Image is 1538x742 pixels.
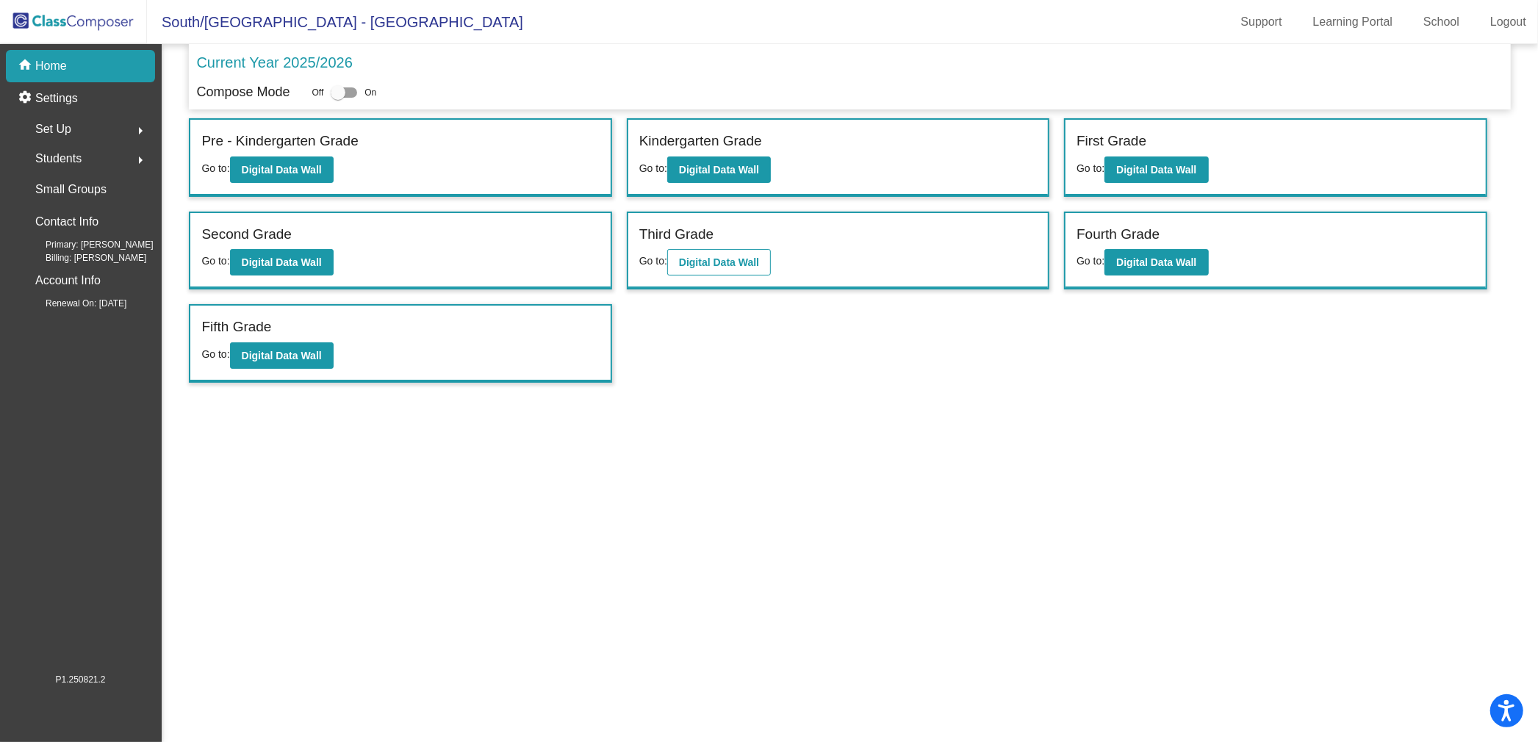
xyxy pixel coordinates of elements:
p: Current Year 2025/2026 [196,51,352,73]
button: Digital Data Wall [1104,156,1208,183]
span: Students [35,148,82,169]
span: Renewal On: [DATE] [22,297,126,310]
span: Go to: [201,162,229,174]
mat-icon: arrow_right [132,151,149,169]
a: Logout [1478,10,1538,34]
button: Digital Data Wall [1104,249,1208,275]
b: Digital Data Wall [242,164,322,176]
p: Contact Info [35,212,98,232]
label: Kindergarten Grade [639,131,762,152]
span: On [364,86,376,99]
b: Digital Data Wall [242,350,322,361]
span: South/[GEOGRAPHIC_DATA] - [GEOGRAPHIC_DATA] [147,10,523,34]
p: Account Info [35,270,101,291]
label: Pre - Kindergarten Grade [201,131,358,152]
b: Digital Data Wall [242,256,322,268]
button: Digital Data Wall [230,249,334,275]
span: Off [312,86,324,99]
span: Set Up [35,119,71,140]
p: Home [35,57,67,75]
label: First Grade [1077,131,1146,152]
span: Primary: [PERSON_NAME] [22,238,154,251]
button: Digital Data Wall [667,249,771,275]
span: Go to: [1077,255,1104,267]
a: Support [1229,10,1294,34]
label: Fourth Grade [1077,224,1160,245]
span: Go to: [1077,162,1104,174]
b: Digital Data Wall [679,164,759,176]
span: Billing: [PERSON_NAME] [22,251,146,264]
b: Digital Data Wall [679,256,759,268]
label: Third Grade [639,224,714,245]
span: Go to: [201,348,229,360]
a: Learning Portal [1301,10,1405,34]
span: Go to: [639,162,667,174]
button: Digital Data Wall [667,156,771,183]
mat-icon: settings [18,90,35,107]
button: Digital Data Wall [230,156,334,183]
p: Compose Mode [196,82,290,102]
label: Second Grade [201,224,292,245]
b: Digital Data Wall [1116,164,1196,176]
p: Settings [35,90,78,107]
a: School [1412,10,1471,34]
label: Fifth Grade [201,317,271,338]
mat-icon: home [18,57,35,75]
span: Go to: [201,255,229,267]
button: Digital Data Wall [230,342,334,369]
p: Small Groups [35,179,107,200]
span: Go to: [639,255,667,267]
mat-icon: arrow_right [132,122,149,140]
b: Digital Data Wall [1116,256,1196,268]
